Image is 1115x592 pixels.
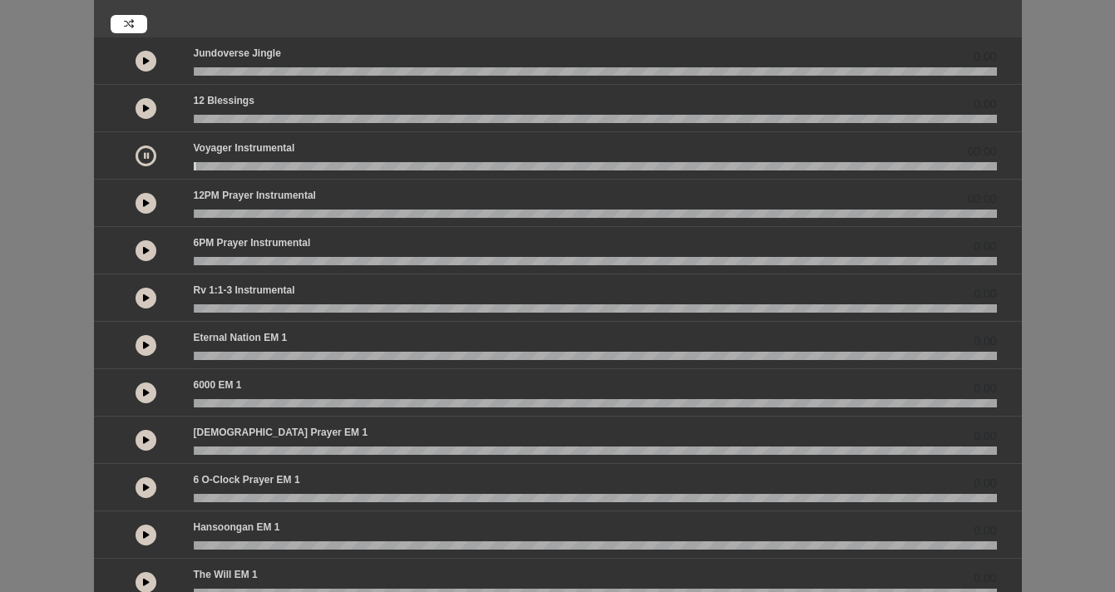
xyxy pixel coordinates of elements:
span: 0.00 [974,333,996,350]
p: 12 Blessings [194,93,254,108]
span: 0.00 [974,96,996,113]
span: 00:00 [967,190,996,208]
span: 0.00 [974,427,996,445]
p: Rv 1:1-3 Instrumental [194,283,295,298]
p: [DEMOGRAPHIC_DATA] prayer EM 1 [194,425,368,440]
span: 0.00 [974,48,996,66]
p: Voyager Instrumental [194,141,295,155]
span: 0.00 [974,238,996,255]
p: 6 o-clock prayer EM 1 [194,472,300,487]
p: 6PM Prayer Instrumental [194,235,311,250]
span: 0.00 [974,570,996,587]
span: 0.00 [974,475,996,492]
p: 12PM Prayer Instrumental [194,188,316,203]
span: 0.00 [974,380,996,397]
span: 0.00 [974,285,996,303]
p: Jundoverse Jingle [194,46,281,61]
p: The Will EM 1 [194,567,258,582]
span: 0.00 [974,522,996,540]
p: Hansoongan EM 1 [194,520,280,535]
span: 00:00 [967,143,996,160]
p: 6000 EM 1 [194,377,242,392]
p: Eternal Nation EM 1 [194,330,288,345]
